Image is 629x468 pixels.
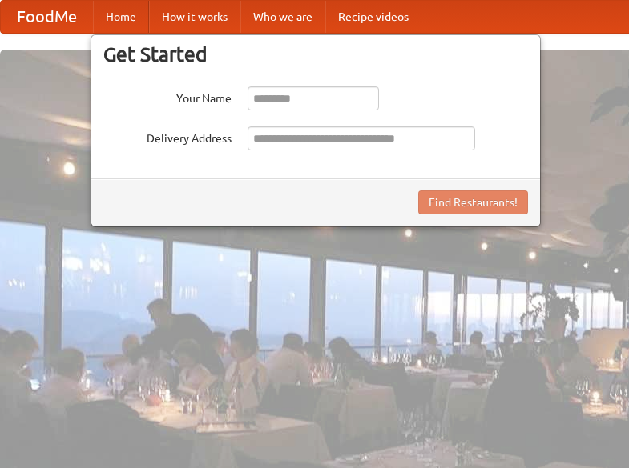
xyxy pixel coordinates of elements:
[103,126,232,146] label: Delivery Address
[103,86,232,106] label: Your Name
[149,1,240,33] a: How it works
[325,1,421,33] a: Recipe videos
[93,1,149,33] a: Home
[1,1,93,33] a: FoodMe
[240,1,325,33] a: Who we are
[418,190,528,214] button: Find Restaurants!
[103,42,528,66] h3: Get Started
